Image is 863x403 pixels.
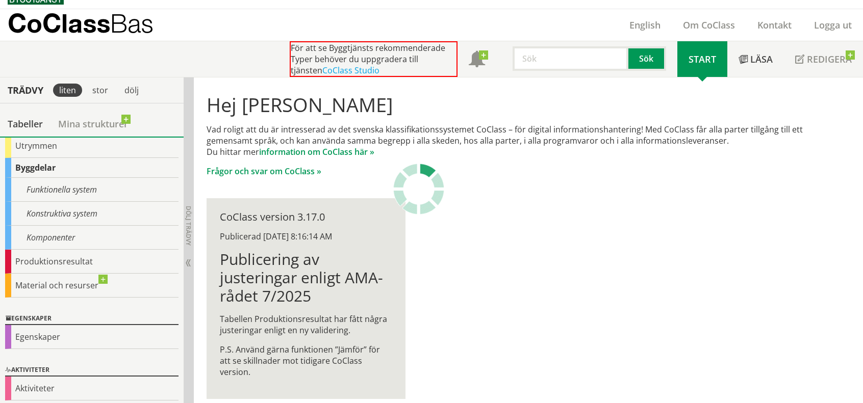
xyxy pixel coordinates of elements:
[5,274,179,298] div: Material och resurser
[5,325,179,349] div: Egenskaper
[689,53,716,65] span: Start
[110,8,154,38] span: Bas
[5,226,179,250] div: Komponenter
[672,19,746,31] a: Om CoClass
[50,111,136,137] a: Mina strukturer
[5,134,179,158] div: Utrymmen
[290,41,458,77] div: För att se Byggtjänsts rekommenderade Typer behöver du uppgradera till tjänsten
[207,166,321,177] a: Frågor och svar om CoClass »
[53,84,82,97] div: liten
[5,377,179,400] div: Aktiviteter
[5,250,179,274] div: Produktionsresultat
[184,206,193,246] span: Dölj trädvy
[5,178,179,202] div: Funktionella system
[727,41,784,77] a: Läsa
[207,124,833,157] p: Vad roligt att du är intresserad av det svenska klassifikationssystemet CoClass – för digital inf...
[746,19,803,31] a: Kontakt
[8,17,154,29] p: CoClass
[750,53,773,65] span: Läsa
[784,41,863,77] a: Redigera
[5,202,179,226] div: Konstruktiva system
[5,158,179,178] div: Byggdelar
[220,313,392,336] p: Tabellen Produktionsresultat har fått några justeringar enligt en ny validering.
[8,9,175,41] a: CoClassBas
[469,52,485,68] span: Notifikationer
[5,364,179,377] div: Aktiviteter
[513,46,628,71] input: Sök
[220,344,392,378] p: P.S. Använd gärna funktionen ”Jämför” för att se skillnader mot tidigare CoClass version.
[207,93,833,116] h1: Hej [PERSON_NAME]
[220,231,392,242] div: Publicerad [DATE] 8:16:14 AM
[5,313,179,325] div: Egenskaper
[220,211,392,223] div: CoClass version 3.17.0
[220,250,392,305] h1: Publicering av justeringar enligt AMA-rådet 7/2025
[618,19,672,31] a: English
[259,146,374,157] a: information om CoClass här »
[322,65,379,76] a: CoClass Studio
[2,85,49,96] div: Trädvy
[803,19,863,31] a: Logga ut
[807,53,852,65] span: Redigera
[393,164,444,214] img: Laddar
[118,84,145,97] div: dölj
[628,46,666,71] button: Sök
[677,41,727,77] a: Start
[86,84,114,97] div: stor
